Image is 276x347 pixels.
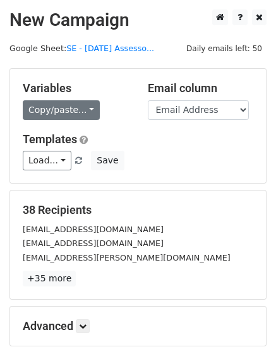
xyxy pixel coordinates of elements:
a: Templates [23,132,77,146]
iframe: Chat Widget [213,286,276,347]
h5: Variables [23,81,129,95]
a: SE - [DATE] Assesso... [66,44,154,53]
small: [EMAIL_ADDRESS][PERSON_NAME][DOMAIN_NAME] [23,253,231,262]
h5: Advanced [23,319,253,333]
a: +35 more [23,271,76,286]
h5: Email column [148,81,254,95]
span: Daily emails left: 50 [182,42,267,56]
button: Save [91,151,124,170]
small: [EMAIL_ADDRESS][DOMAIN_NAME] [23,225,164,234]
small: [EMAIL_ADDRESS][DOMAIN_NAME] [23,238,164,248]
h2: New Campaign [9,9,267,31]
h5: 38 Recipients [23,203,253,217]
a: Load... [23,151,71,170]
a: Copy/paste... [23,100,100,120]
small: Google Sheet: [9,44,154,53]
a: Daily emails left: 50 [182,44,267,53]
